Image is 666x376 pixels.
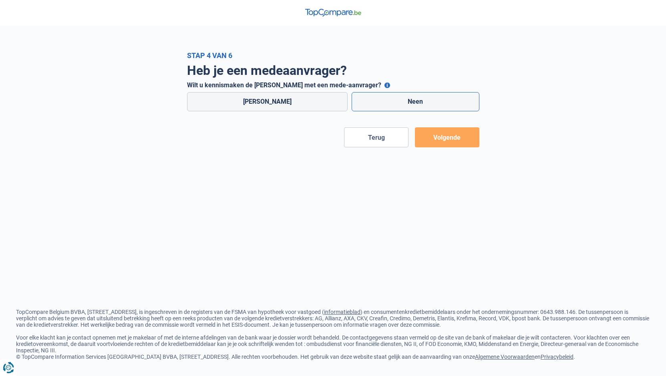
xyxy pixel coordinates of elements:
[187,51,479,60] div: Stap 4 van 6
[415,127,479,147] button: Volgende
[324,309,360,315] a: informatieblad
[344,127,408,147] button: Terug
[187,63,479,78] h1: Heb je een medeaanvrager?
[187,92,348,111] label: [PERSON_NAME]
[475,354,535,360] a: Algemene Voorwaarden
[384,82,390,88] button: Wilt u kennismaken de [PERSON_NAME] met een mede-aanvrager?
[541,354,573,360] a: Privacybeleid
[187,81,479,89] label: Wilt u kennismaken de [PERSON_NAME] met een mede-aanvrager?
[352,92,479,111] label: Neen
[305,9,361,17] img: TopCompare Logo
